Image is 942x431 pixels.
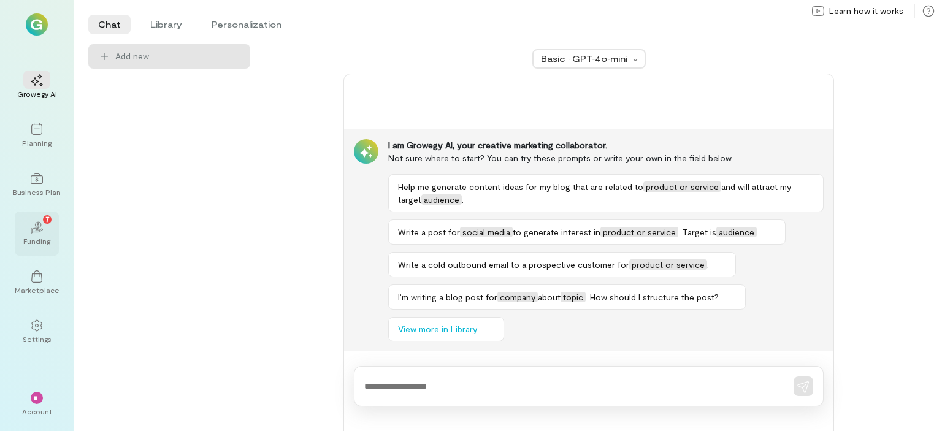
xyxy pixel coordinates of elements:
span: Learn how it works [829,5,903,17]
button: View more in Library [388,317,504,341]
div: Not sure where to start? You can try these prompts or write your own in the field below. [388,151,824,164]
span: product or service [629,259,707,270]
a: Growegy AI [15,64,59,109]
span: . [707,259,709,270]
span: . [757,227,759,237]
div: Funding [23,236,50,246]
a: Settings [15,310,59,354]
a: Funding [15,212,59,256]
button: Write a post forsocial mediato generate interest inproduct or service. Target isaudience. [388,219,786,245]
div: Planning [22,138,52,148]
div: Settings [23,334,52,344]
div: Basic · GPT‑4o‑mini [541,53,629,65]
button: Help me generate content ideas for my blog that are related toproduct or serviceand will attract ... [388,174,824,212]
span: about [538,292,561,302]
button: I’m writing a blog post forcompanyabouttopic. How should I structure the post? [388,284,746,310]
div: Account [22,406,52,416]
span: product or service [600,227,678,237]
span: 7 [45,213,50,224]
span: . Target is [678,227,716,237]
span: Write a post for [398,227,460,237]
span: Write a cold outbound email to a prospective customer for [398,259,629,270]
a: Marketplace [15,261,59,305]
span: Help me generate content ideas for my blog that are related to [398,181,643,192]
div: Growegy AI [17,89,57,99]
span: Add new [115,50,149,63]
li: Library [140,15,192,34]
a: Business Plan [15,162,59,207]
span: to generate interest in [513,227,600,237]
div: Marketplace [15,285,59,295]
span: View more in Library [398,323,477,335]
span: audience [421,194,462,205]
span: audience [716,227,757,237]
span: . [462,194,464,205]
div: I am Growegy AI, your creative marketing collaborator. [388,139,824,151]
a: Planning [15,113,59,158]
li: Chat [88,15,131,34]
span: product or service [643,181,721,192]
button: Write a cold outbound email to a prospective customer forproduct or service. [388,252,736,277]
span: company [497,292,538,302]
span: topic [561,292,586,302]
span: social media [460,227,513,237]
span: . How should I structure the post? [586,292,719,302]
span: I’m writing a blog post for [398,292,497,302]
div: Business Plan [13,187,61,197]
li: Personalization [202,15,291,34]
